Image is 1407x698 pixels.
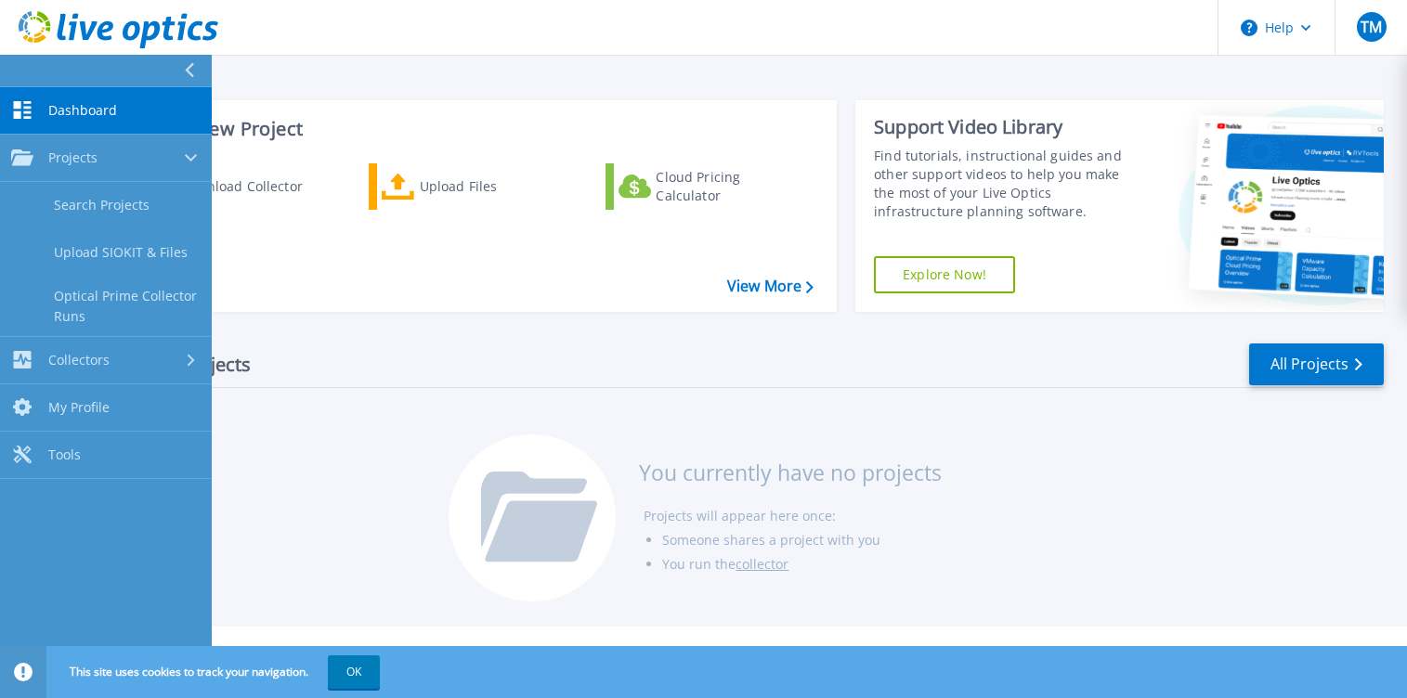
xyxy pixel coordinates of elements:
[48,352,110,368] span: Collectors
[644,504,942,528] li: Projects will appear here once:
[662,552,942,576] li: You run the
[51,655,380,689] span: This site uses cookies to track your navigation.
[874,147,1139,221] div: Find tutorials, instructional guides and other support videos to help you make the most of your L...
[736,555,788,573] a: collector
[48,399,110,416] span: My Profile
[48,446,81,463] span: Tools
[420,168,568,205] div: Upload Files
[1249,343,1384,385] a: All Projects
[874,256,1015,293] a: Explore Now!
[328,655,380,689] button: OK
[874,115,1139,139] div: Support Video Library
[639,462,942,483] h3: You currently have no projects
[662,528,942,552] li: Someone shares a project with you
[606,163,813,210] a: Cloud Pricing Calculator
[656,168,804,205] div: Cloud Pricing Calculator
[1361,19,1382,34] span: TM
[727,278,814,295] a: View More
[48,102,117,119] span: Dashboard
[132,163,339,210] a: Download Collector
[369,163,576,210] a: Upload Files
[179,168,328,205] div: Download Collector
[132,119,813,139] h3: Start a New Project
[48,149,98,166] span: Projects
